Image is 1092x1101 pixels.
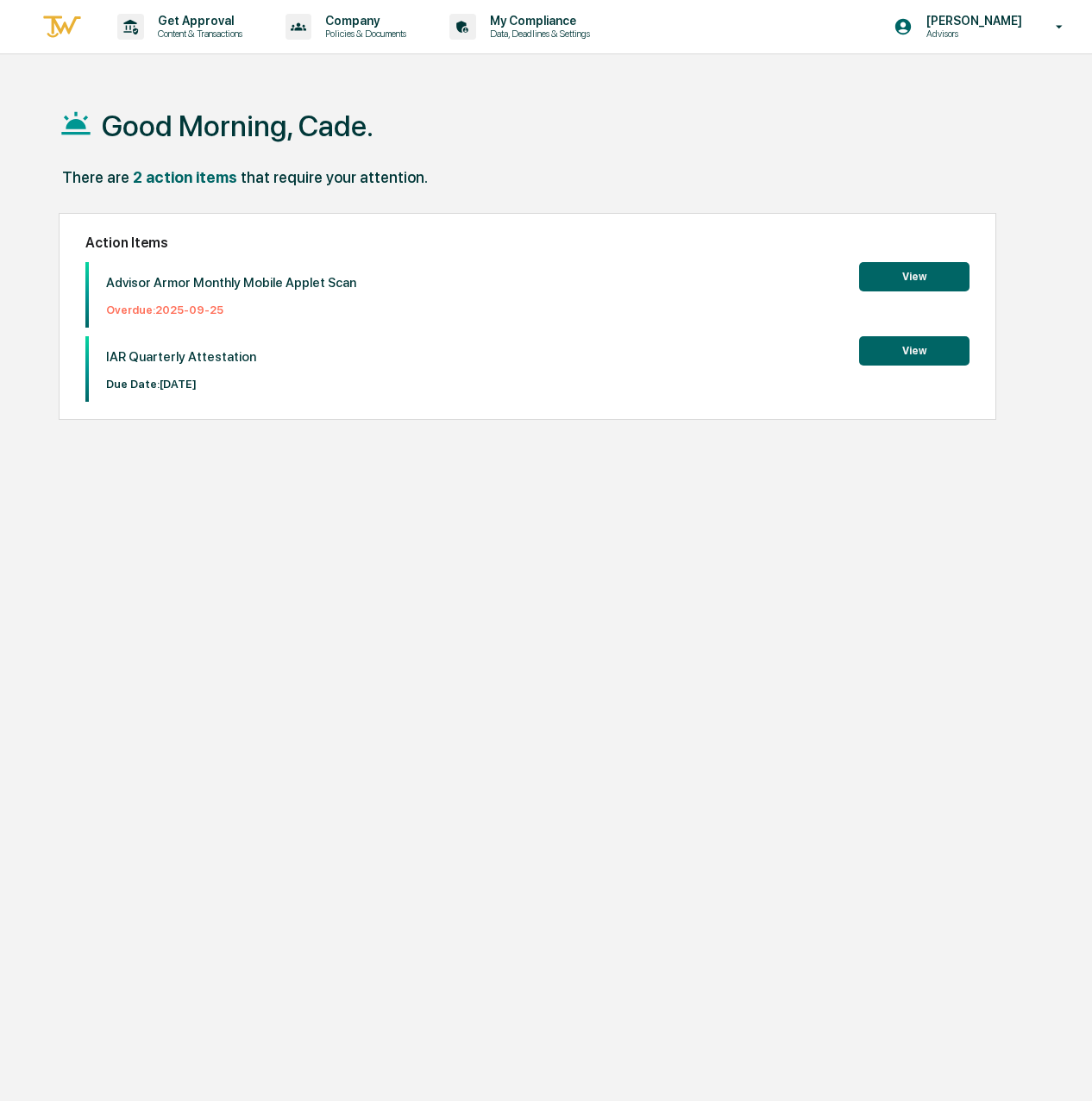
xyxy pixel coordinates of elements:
p: IAR Quarterly Attestation [106,349,256,365]
a: View [859,341,970,358]
h1: Good Morning, Cade. [102,109,373,143]
p: Overdue: 2025-09-25 [106,303,356,316]
p: Policies & Documents [311,28,415,40]
div: that require your attention. [241,168,428,186]
p: Advisor Armor Monthly Mobile Applet Scan [106,275,356,291]
div: There are [62,168,129,186]
img: logo [41,13,83,41]
p: Due Date: [DATE] [106,378,256,391]
p: [PERSON_NAME] [913,14,1031,28]
div: 2 action items [133,168,237,186]
p: Content & Transactions [144,28,251,40]
button: View [859,336,970,366]
p: My Compliance [476,14,599,28]
a: View [859,267,970,284]
button: View [859,262,970,291]
p: Data, Deadlines & Settings [476,28,599,40]
p: Get Approval [144,14,251,28]
p: Advisors [913,28,1031,40]
h2: Action Items [85,235,970,251]
p: Company [311,14,415,28]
